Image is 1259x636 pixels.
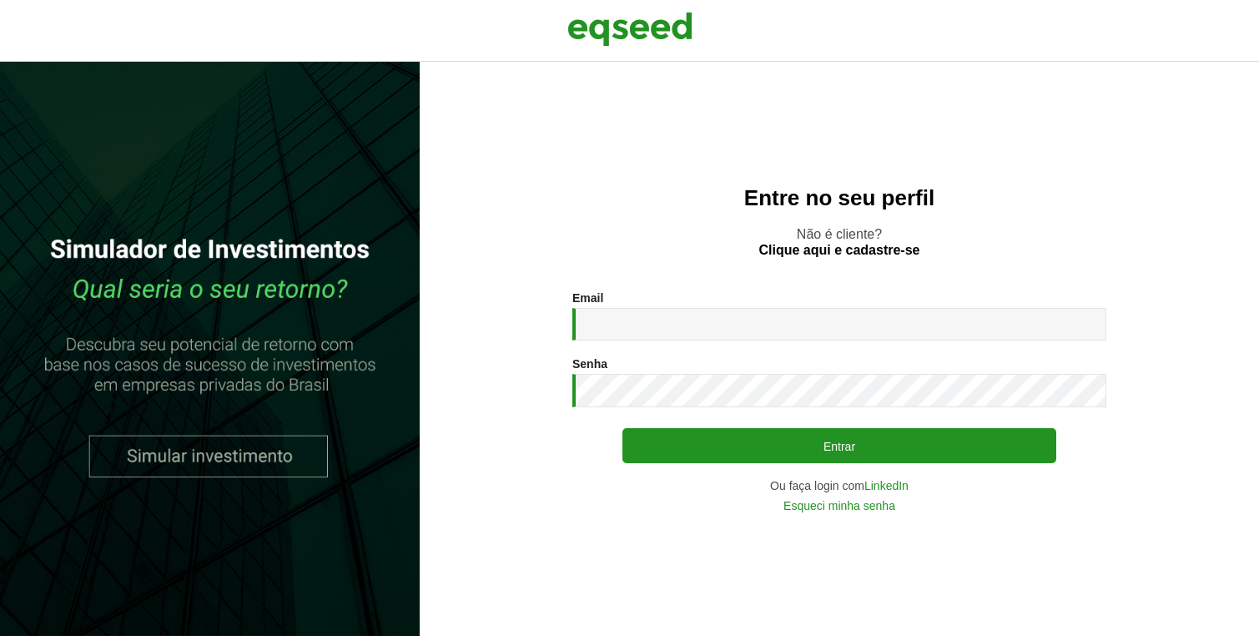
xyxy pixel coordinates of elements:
[453,226,1226,258] p: Não é cliente?
[572,358,607,370] label: Senha
[864,480,909,492] a: LinkedIn
[759,244,920,257] a: Clique aqui e cadastre-se
[572,292,603,304] label: Email
[567,8,692,50] img: EqSeed Logo
[453,186,1226,210] h2: Entre no seu perfil
[572,480,1106,492] div: Ou faça login com
[622,428,1056,463] button: Entrar
[783,500,895,512] a: Esqueci minha senha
